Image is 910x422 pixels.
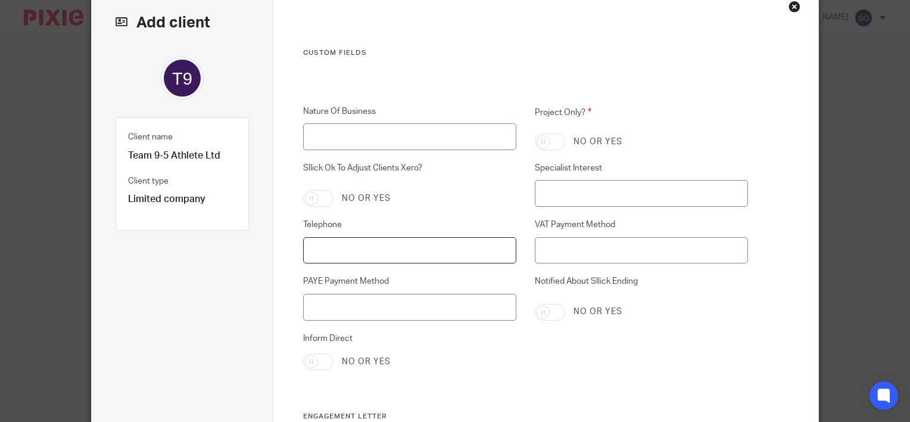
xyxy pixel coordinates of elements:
label: Client name [128,131,173,143]
label: Specialist Interest [535,162,748,174]
label: Project Only? [535,105,748,125]
p: Limited company [128,193,236,206]
label: Inform Direct [303,333,516,345]
div: Close this dialog window [789,1,800,13]
label: VAT Payment Method [535,219,748,231]
p: Team 9-5 Athlete Ltd [128,150,236,162]
label: No or yes [574,136,622,148]
label: No or yes [574,306,622,318]
h3: Custom fields [303,48,748,58]
label: No or yes [342,193,391,204]
label: PAYE Payment Method [303,275,516,287]
label: Sllick Ok To Adjust Clients Xero? [303,162,516,181]
label: No or yes [342,356,391,368]
img: svg%3E [161,57,204,100]
h2: Add client [116,13,249,33]
h3: Engagement Letter [303,412,748,421]
label: Client type [128,175,169,187]
label: Notified About Sllick Ending [535,275,748,294]
label: Nature Of Business [303,105,516,117]
label: Telephone [303,219,516,231]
